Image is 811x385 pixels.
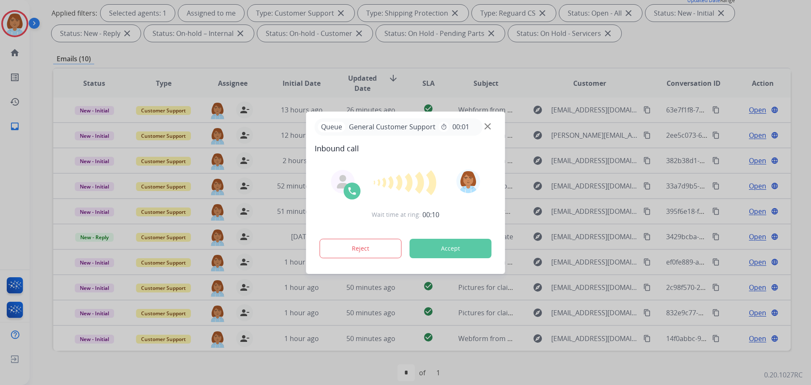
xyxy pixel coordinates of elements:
button: Accept [410,239,492,258]
span: 00:10 [422,210,439,220]
p: Queue [318,122,346,132]
img: close-button [484,123,491,129]
img: avatar [456,169,480,193]
span: General Customer Support [346,122,439,132]
mat-icon: timer [441,123,447,130]
img: call-icon [347,186,357,196]
img: agent-avatar [336,175,350,188]
p: 0.20.1027RC [764,370,803,380]
span: 00:01 [452,122,469,132]
span: Inbound call [315,142,497,154]
span: Wait time at ring: [372,210,421,219]
button: Reject [320,239,402,258]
